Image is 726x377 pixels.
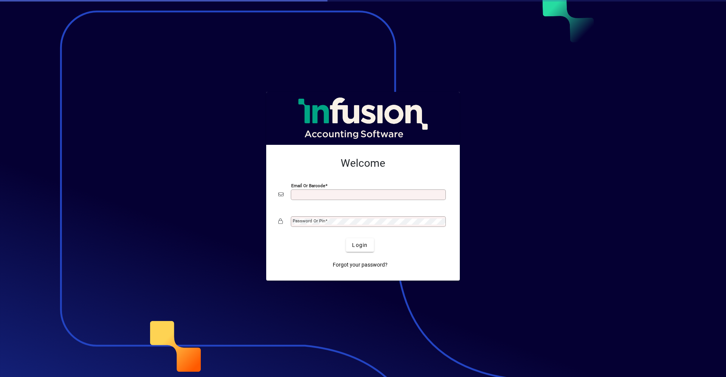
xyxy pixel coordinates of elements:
[330,258,391,272] a: Forgot your password?
[291,183,325,188] mat-label: Email or Barcode
[293,218,325,223] mat-label: Password or Pin
[352,241,368,249] span: Login
[333,261,388,269] span: Forgot your password?
[346,238,374,252] button: Login
[278,157,448,170] h2: Welcome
